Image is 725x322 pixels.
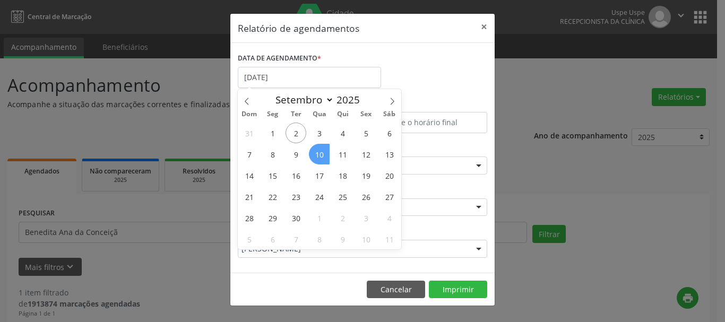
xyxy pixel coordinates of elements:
[356,207,376,228] span: Outubro 3, 2025
[239,144,260,164] span: Setembro 7, 2025
[332,165,353,186] span: Setembro 18, 2025
[262,229,283,249] span: Outubro 6, 2025
[379,207,400,228] span: Outubro 4, 2025
[262,165,283,186] span: Setembro 15, 2025
[379,186,400,207] span: Setembro 27, 2025
[284,111,308,118] span: Ter
[262,144,283,164] span: Setembro 8, 2025
[332,186,353,207] span: Setembro 25, 2025
[379,229,400,249] span: Outubro 11, 2025
[262,207,283,228] span: Setembro 29, 2025
[379,144,400,164] span: Setembro 13, 2025
[365,95,487,112] label: ATÉ
[309,165,330,186] span: Setembro 17, 2025
[332,123,353,143] span: Setembro 4, 2025
[262,186,283,207] span: Setembro 22, 2025
[239,123,260,143] span: Agosto 31, 2025
[238,111,261,118] span: Dom
[286,165,306,186] span: Setembro 16, 2025
[239,229,260,249] span: Outubro 5, 2025
[239,165,260,186] span: Setembro 14, 2025
[309,144,330,164] span: Setembro 10, 2025
[239,186,260,207] span: Setembro 21, 2025
[262,123,283,143] span: Setembro 1, 2025
[332,229,353,249] span: Outubro 9, 2025
[355,111,378,118] span: Sex
[238,67,381,88] input: Selecione uma data ou intervalo
[378,111,401,118] span: Sáb
[238,21,359,35] h5: Relatório de agendamentos
[365,112,487,133] input: Selecione o horário final
[429,281,487,299] button: Imprimir
[356,229,376,249] span: Outubro 10, 2025
[332,207,353,228] span: Outubro 2, 2025
[286,229,306,249] span: Outubro 7, 2025
[379,123,400,143] span: Setembro 6, 2025
[334,93,369,107] input: Year
[239,207,260,228] span: Setembro 28, 2025
[473,14,495,40] button: Close
[286,186,306,207] span: Setembro 23, 2025
[367,281,425,299] button: Cancelar
[308,111,331,118] span: Qua
[270,92,334,107] select: Month
[238,50,321,67] label: DATA DE AGENDAMENTO
[309,229,330,249] span: Outubro 8, 2025
[309,186,330,207] span: Setembro 24, 2025
[379,165,400,186] span: Setembro 20, 2025
[309,123,330,143] span: Setembro 3, 2025
[356,144,376,164] span: Setembro 12, 2025
[356,165,376,186] span: Setembro 19, 2025
[286,144,306,164] span: Setembro 9, 2025
[286,123,306,143] span: Setembro 2, 2025
[261,111,284,118] span: Seg
[332,144,353,164] span: Setembro 11, 2025
[309,207,330,228] span: Outubro 1, 2025
[331,111,355,118] span: Qui
[286,207,306,228] span: Setembro 30, 2025
[356,123,376,143] span: Setembro 5, 2025
[356,186,376,207] span: Setembro 26, 2025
